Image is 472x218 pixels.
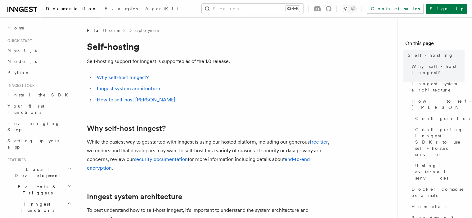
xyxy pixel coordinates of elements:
[87,138,335,172] p: While the easiest way to get started with Inngest is using our hosted platform, including our gen...
[367,4,424,14] a: Contact sales
[342,5,357,12] button: Toggle dark mode
[105,6,138,11] span: Examples
[409,96,465,113] a: How to self-host [PERSON_NAME]
[5,100,73,118] a: Your first Functions
[5,83,35,88] span: Inngest tour
[7,59,37,64] span: Node.js
[97,97,175,103] a: How to self-host [PERSON_NAME]
[413,113,465,124] a: Configuration
[7,70,30,75] span: Python
[5,164,73,181] button: Local Development
[5,135,73,153] a: Setting up your app
[87,41,335,52] h1: Self-hosting
[405,50,465,61] a: Self-hosting
[134,156,188,162] a: security documentation
[7,138,61,149] span: Setting up your app
[413,160,465,184] a: Using external services
[142,2,182,17] a: AgentKit
[5,89,73,100] a: Install the SDK
[87,57,335,66] p: Self-hosting support for Inngest is supported as of the 1.0 release.
[5,181,73,198] button: Events & Triggers
[409,61,465,78] a: Why self-host Inngest?
[145,6,178,11] span: AgentKit
[97,74,149,80] a: Why self-host Inngest?
[7,121,60,132] span: Leveraging Steps
[409,184,465,201] a: Docker compose example
[5,158,26,162] span: Features
[5,118,73,135] a: Leveraging Steps
[7,92,72,97] span: Install the SDK
[46,6,97,11] span: Documentation
[415,127,465,158] span: Configuring Inngest SDKs to use self-hosted server
[7,25,25,31] span: Home
[415,115,472,122] span: Configuration
[5,166,68,179] span: Local Development
[101,2,142,17] a: Examples
[128,27,163,33] a: Deployment
[411,63,465,76] span: Why self-host Inngest?
[408,52,453,58] span: Self-hosting
[426,4,467,14] a: Sign Up
[409,78,465,96] a: Inngest system architecture
[411,203,450,210] span: Helm chart
[415,162,465,181] span: Using external services
[87,192,182,201] a: Inngest system architecture
[286,6,300,12] kbd: Ctrl+K
[7,48,37,53] span: Next.js
[7,104,44,115] span: Your first Functions
[409,201,465,212] a: Helm chart
[5,67,73,78] a: Python
[5,56,73,67] a: Node.js
[5,198,73,216] button: Inngest Functions
[5,201,67,213] span: Inngest Functions
[411,81,465,93] span: Inngest system architecture
[202,4,303,14] button: Search...Ctrl+K
[5,38,32,43] span: Quick start
[5,45,73,56] a: Next.js
[42,2,101,17] a: Documentation
[411,186,465,198] span: Docker compose example
[5,22,73,33] a: Home
[413,124,465,160] a: Configuring Inngest SDKs to use self-hosted server
[87,124,166,133] a: Why self-host Inngest?
[97,86,160,91] a: Inngest system architecture
[87,27,120,33] span: Platform
[405,40,465,50] h4: On this page
[5,184,68,196] span: Events & Triggers
[310,139,328,145] a: free tier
